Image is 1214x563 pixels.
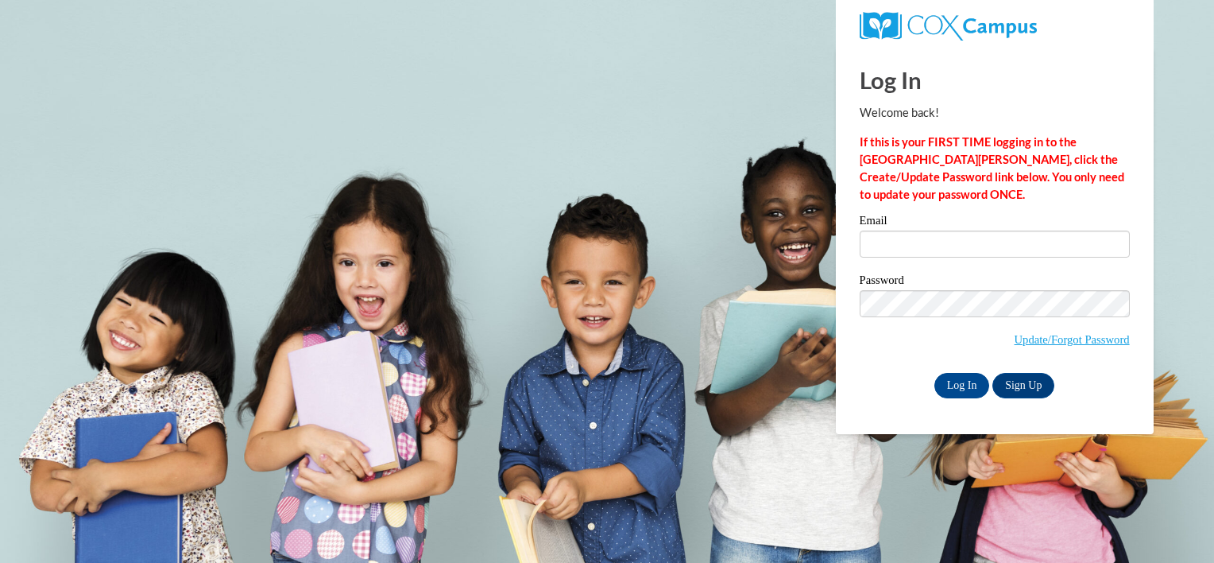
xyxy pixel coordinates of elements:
[934,373,990,398] input: Log In
[860,135,1124,201] strong: If this is your FIRST TIME logging in to the [GEOGRAPHIC_DATA][PERSON_NAME], click the Create/Upd...
[860,215,1130,231] label: Email
[860,18,1037,32] a: COX Campus
[860,274,1130,290] label: Password
[860,12,1037,41] img: COX Campus
[992,373,1054,398] a: Sign Up
[860,104,1130,122] p: Welcome back!
[1015,333,1130,346] a: Update/Forgot Password
[860,64,1130,96] h1: Log In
